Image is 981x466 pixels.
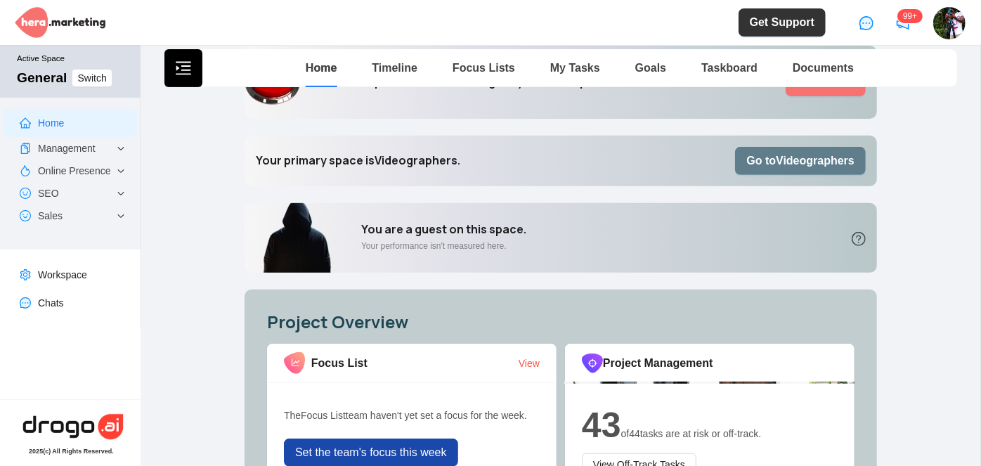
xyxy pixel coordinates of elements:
[267,312,855,332] h4: Project Overview
[735,147,866,175] button: Go toVideographers
[256,154,460,167] h6: Your primary space is Videographers .
[284,352,305,374] img: icon2-1.png
[372,62,417,74] a: Timeline
[20,411,126,442] img: hera-logo
[38,269,87,280] a: Workspace
[38,188,59,199] a: SEO
[361,240,526,253] div: Your performance isn't measured here.
[284,352,519,374] div: Focus List
[20,188,31,199] span: smile
[582,406,621,445] span: 43
[750,14,814,31] span: Get Support
[933,7,966,39] img: u7um32wr2vtutypkhajv.jpg
[859,16,873,30] span: message
[701,62,758,74] a: Taskboard
[20,210,31,221] span: smile
[361,223,526,236] h6: You are a guest on this space.
[550,62,600,74] a: My Tasks
[852,232,866,246] span: question-circle
[582,354,838,373] div: Project Management
[739,8,826,37] button: Get Support
[896,16,910,30] span: notification
[295,444,447,461] span: Set the team's focus this week
[284,408,540,423] p: The Focus List team haven't yet set a focus for the week.
[15,7,105,39] img: Hera Marketing
[793,62,854,74] a: Documents
[38,297,64,309] a: Chats
[582,354,603,373] img: icon1-1.png
[519,358,540,369] a: View
[38,165,111,176] a: Online Presence
[38,117,64,129] a: Home
[17,70,67,86] div: General
[17,53,129,70] small: Active Space
[746,155,855,167] b: Go to Videographers
[306,62,337,74] a: Home
[38,143,96,154] a: Management
[20,165,31,176] span: fire
[38,210,63,221] a: Sales
[29,448,114,455] div: 2025 (c) All Rights Reserved.
[897,9,923,23] sup: 268
[175,60,192,77] span: menu-unfold
[635,62,666,74] a: Goals
[245,203,350,273] img: mystery man in hoodie
[77,70,106,86] span: Switch
[72,70,111,86] button: Switch
[453,62,515,74] a: Focus Lists
[20,143,31,154] span: snippets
